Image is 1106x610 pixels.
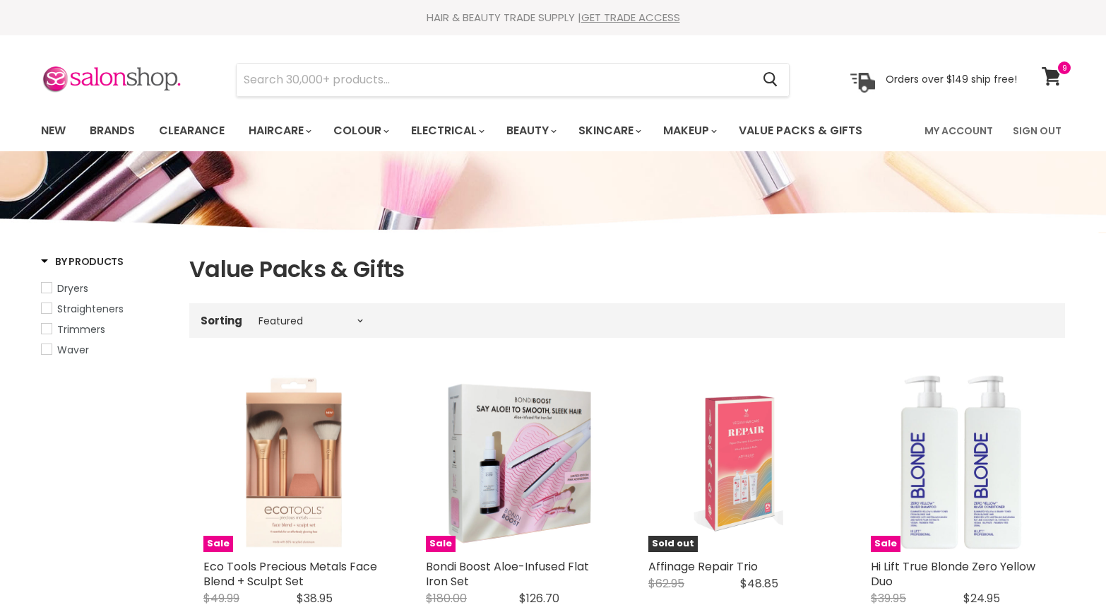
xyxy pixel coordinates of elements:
span: Sale [871,536,900,552]
a: New [30,116,76,146]
span: Waver [57,343,89,357]
div: HAIR & BEAUTY TRADE SUPPLY | [23,11,1083,25]
p: Orders over $149 ship free! [886,73,1017,86]
a: Bondi Boost Aloe-Infused Flat Iron Set [426,558,589,590]
img: Eco Tools Precious Metals Face Blend + Sculpt Set [203,372,383,552]
span: Sold out [648,536,698,552]
button: Search [751,64,789,96]
a: Affinage Repair Trio [648,558,758,575]
a: Beauty [496,116,565,146]
a: Value Packs & Gifts [728,116,873,146]
a: Brands [79,116,145,146]
label: Sorting [201,315,242,327]
nav: Main [23,110,1083,151]
a: Skincare [568,116,650,146]
span: $24.95 [963,590,1000,606]
img: Affinage Repair Trio [694,372,783,552]
a: Trimmers [41,322,172,337]
a: Eco Tools Precious Metals Face Blend + Sculpt Set Eco Tools Precious Metals Face Blend + Sculpt S... [203,372,383,552]
a: Colour [323,116,398,146]
span: Straighteners [57,302,124,316]
span: Sale [203,536,233,552]
a: Electrical [400,116,493,146]
img: Bondi Boost Aloe-Infused Flat Iron Set [426,372,606,552]
a: Eco Tools Precious Metals Face Blend + Sculpt Set [203,558,377,590]
h1: Value Packs & Gifts [189,254,1065,284]
ul: Main menu [30,110,895,151]
span: Sale [426,536,456,552]
span: $62.95 [648,575,684,592]
a: My Account [916,116,1001,146]
span: $49.99 [203,590,239,606]
span: $180.00 [426,590,467,606]
a: Waver [41,342,172,358]
span: $39.95 [871,590,906,606]
a: Bondi Boost Aloe-Infused Flat Iron Set Sale [426,372,606,552]
span: $126.70 [519,590,559,606]
a: Straighteners [41,301,172,317]
a: Hi Lift True Blonde Zero Yellow Duo [871,558,1035,590]
span: Trimmers [57,322,105,336]
h3: By Products [41,254,124,269]
img: Hi Lift True Blonde Zero Yellow Duo [871,372,1051,552]
span: $48.85 [740,575,778,592]
a: Clearance [148,116,235,146]
a: Dryers [41,281,172,296]
a: GET TRADE ACCESS [581,10,680,25]
form: Product [236,63,790,97]
input: Search [237,64,751,96]
a: Haircare [238,116,320,146]
a: Sign Out [1004,116,1070,146]
a: Affinage Repair Trio Affinage Repair Trio Sold out [648,372,828,552]
span: Dryers [57,281,88,295]
a: Makeup [653,116,725,146]
span: $38.95 [297,590,333,606]
a: Hi Lift True Blonde Zero Yellow Duo Sale [871,372,1051,552]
